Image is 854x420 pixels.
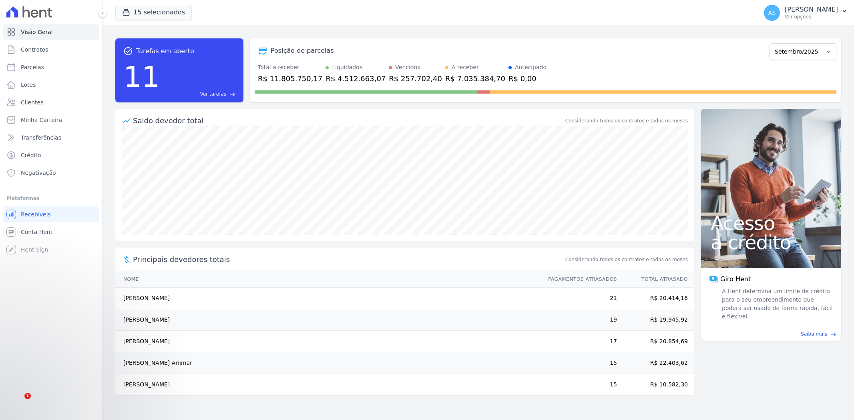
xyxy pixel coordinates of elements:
div: R$ 4.512.663,07 [326,73,386,84]
div: Total a receber [258,63,322,72]
th: Total Atrasado [617,271,694,288]
td: 15 [541,352,617,374]
span: Clientes [21,98,43,106]
td: [PERSON_NAME] [115,331,541,352]
div: Vencidos [395,63,420,72]
span: Ver tarefas [200,90,226,98]
div: R$ 257.702,40 [389,73,442,84]
td: 15 [541,374,617,396]
a: Crédito [3,147,99,163]
button: 15 selecionados [115,5,192,20]
td: R$ 20.414,16 [617,288,694,309]
div: R$ 7.035.384,70 [445,73,505,84]
div: A receber [452,63,479,72]
td: 19 [541,309,617,331]
span: Lotes [21,81,36,89]
td: 21 [541,288,617,309]
a: Transferências [3,130,99,146]
a: Recebíveis [3,206,99,222]
a: Saiba mais east [706,330,836,338]
iframe: Intercom live chat [8,393,27,412]
a: Contratos [3,42,99,58]
td: [PERSON_NAME] [115,309,541,331]
td: R$ 10.582,30 [617,374,694,396]
span: task_alt [123,46,133,56]
a: Ver tarefas east [163,90,235,98]
span: Contratos [21,46,48,54]
p: [PERSON_NAME] [785,6,838,14]
span: Conta Hent [21,228,52,236]
span: Saiba mais [801,330,827,338]
div: Liquidados [332,63,362,72]
span: a crédito [711,233,832,252]
div: Considerando todos os contratos e todos os meses [565,117,688,124]
a: Parcelas [3,59,99,75]
div: Antecipado [515,63,547,72]
button: AS [PERSON_NAME] Ver opções [758,2,854,24]
th: Nome [115,271,541,288]
span: Parcelas [21,63,44,71]
span: Considerando todos os contratos e todos os meses [565,256,688,263]
td: R$ 20.854,69 [617,331,694,352]
span: Acesso [711,214,832,233]
div: Plataformas [6,194,96,203]
a: Conta Hent [3,224,99,240]
span: Giro Hent [720,274,751,284]
td: R$ 22.403,62 [617,352,694,374]
span: Negativação [21,169,56,177]
td: R$ 19.945,92 [617,309,694,331]
div: R$ 11.805.750,17 [258,73,322,84]
span: east [830,331,836,337]
iframe: Intercom notifications mensagem [6,342,166,398]
div: 11 [123,56,160,98]
a: Clientes [3,94,99,110]
div: R$ 0,00 [508,73,547,84]
p: Ver opções [785,14,838,20]
span: Transferências [21,134,61,142]
th: Pagamentos Atrasados [541,271,617,288]
span: Principais devedores totais [133,254,564,265]
td: 17 [541,331,617,352]
td: [PERSON_NAME] [115,288,541,309]
div: Posição de parcelas [271,46,334,56]
a: Minha Carteira [3,112,99,128]
a: Negativação [3,165,99,181]
span: Recebíveis [21,210,51,218]
span: AS [768,10,776,16]
a: Visão Geral [3,24,99,40]
span: east [229,91,235,97]
a: Lotes [3,77,99,93]
span: Tarefas em aberto [136,46,194,56]
div: Saldo devedor total [133,115,564,126]
td: [PERSON_NAME] [115,374,541,396]
span: 1 [24,393,31,399]
span: A Hent determina um limite de crédito para o seu empreendimento que poderá ser usado de forma ráp... [720,287,833,321]
span: Minha Carteira [21,116,62,124]
span: Crédito [21,151,41,159]
td: [PERSON_NAME] Ammar [115,352,541,374]
span: Visão Geral [21,28,53,36]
